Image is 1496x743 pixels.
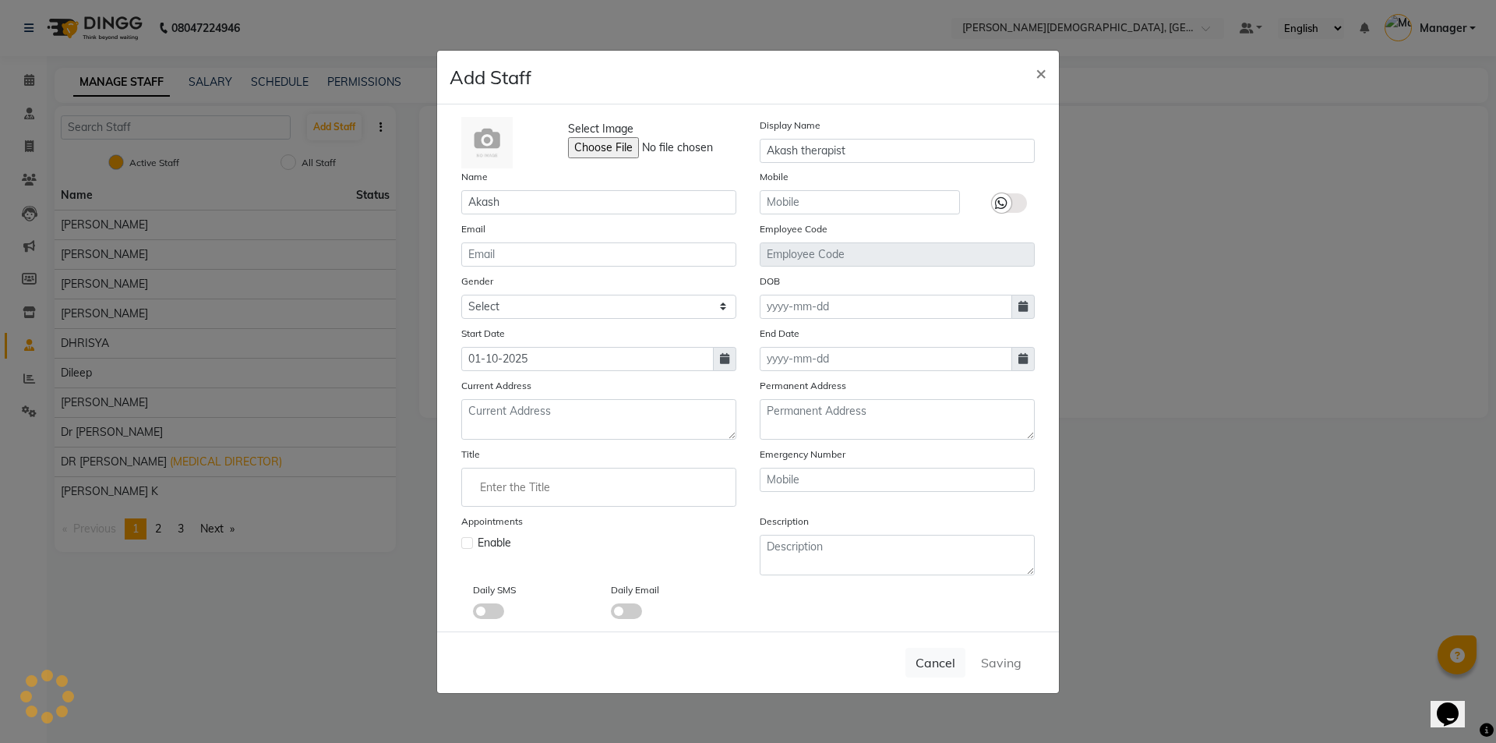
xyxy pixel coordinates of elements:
[760,347,1012,371] input: yyyy-mm-dd
[461,274,493,288] label: Gender
[760,327,799,341] label: End Date
[461,347,714,371] input: yyyy-mm-dd
[1431,681,1480,727] iframe: chat widget
[568,121,633,137] span: Select Image
[461,448,480,462] label: Title
[461,190,736,214] input: Name
[568,137,780,158] input: Select Image
[461,515,523,529] label: Appointments
[478,535,511,551] span: Enable
[760,515,809,529] label: Description
[1036,61,1046,84] span: ×
[760,379,846,393] label: Permanent Address
[760,468,1035,492] input: Mobile
[450,63,531,91] h4: Add Staff
[611,583,659,597] label: Daily Email
[461,379,531,393] label: Current Address
[905,648,965,678] button: Cancel
[1023,51,1059,94] button: Close
[461,222,485,236] label: Email
[760,448,845,462] label: Emergency Number
[760,274,780,288] label: DOB
[760,170,789,184] label: Mobile
[461,327,505,341] label: Start Date
[461,117,513,168] img: Cinque Terre
[760,190,960,214] input: Mobile
[760,119,820,133] label: Display Name
[461,242,736,267] input: Email
[473,583,516,597] label: Daily SMS
[461,170,488,184] label: Name
[760,242,1035,267] input: Employee Code
[760,222,827,236] label: Employee Code
[760,295,1012,319] input: yyyy-mm-dd
[468,472,729,503] input: Enter the Title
